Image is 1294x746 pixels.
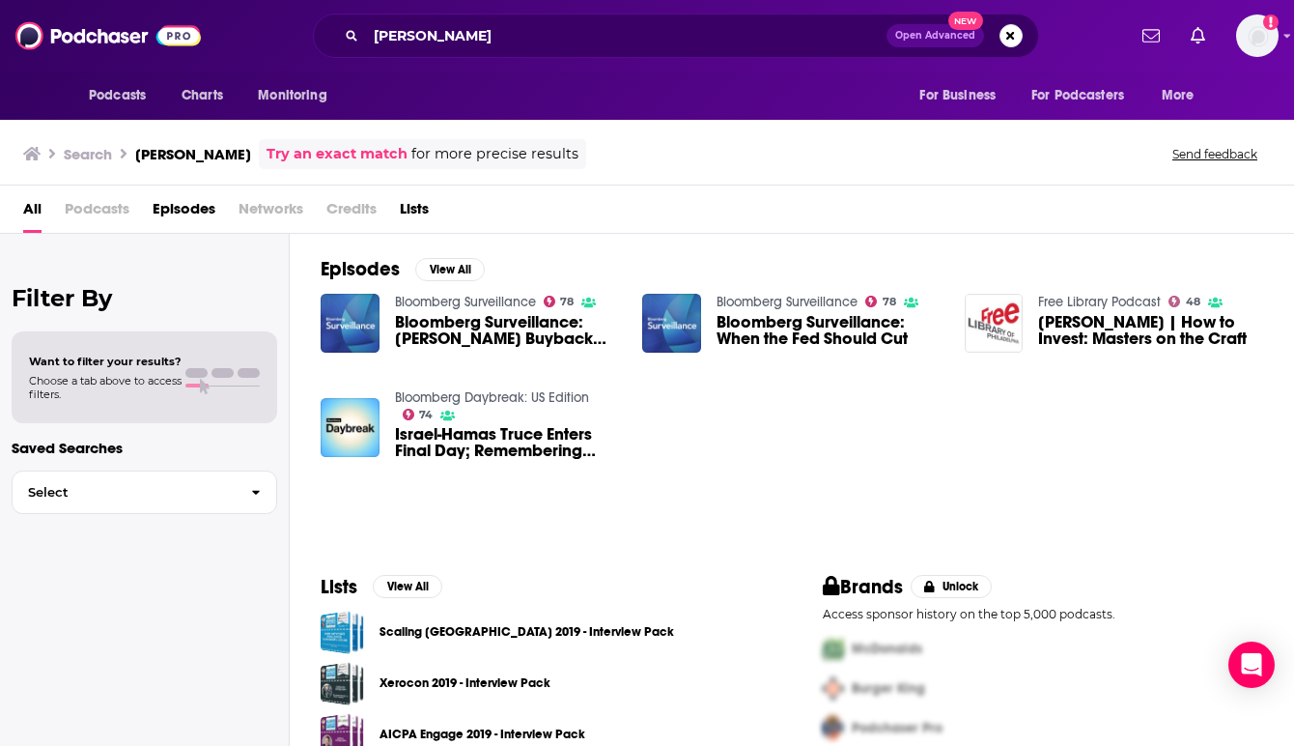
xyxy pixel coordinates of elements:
[852,641,922,657] span: McDonalds
[1263,14,1279,30] svg: Add a profile image
[380,673,550,694] a: Xerocon 2019 - Interview Pack
[1038,294,1161,310] a: Free Library Podcast
[865,296,896,307] a: 78
[321,611,364,654] a: Scaling New Heights 2019 - Interview Pack
[380,621,674,643] a: Scaling [GEOGRAPHIC_DATA] 2019 - Interview Pack
[642,294,701,353] img: Bloomberg Surveillance: When the Fed Should Cut
[965,294,1024,353] img: David M. Rubenstein | How to Invest: Masters on the Craft
[395,389,589,406] a: Bloomberg Daybreak: US Edition
[1228,642,1275,688] div: Open Intercom Messenger
[395,294,536,310] a: Bloomberg Surveillance
[895,31,975,41] span: Open Advanced
[65,193,129,233] span: Podcasts
[1162,82,1195,109] span: More
[911,575,993,598] button: Unlock
[823,607,1263,621] p: Access sponsor history on the top 5,000 podcasts.
[815,669,852,708] img: Second Pro Logo
[919,82,996,109] span: For Business
[1236,14,1279,57] span: Logged in as HughE
[1019,77,1152,114] button: open menu
[321,257,400,281] h2: Episodes
[1167,146,1263,162] button: Send feedback
[1038,314,1263,347] span: [PERSON_NAME] | How to Invest: Masters on the Craft
[321,662,364,705] a: Xerocon 2019 - Interview Pack
[403,409,434,420] a: 74
[395,426,620,459] a: Israel-Hamas Truce Enters Final Day; Remembering Charlie Munger
[415,258,485,281] button: View All
[1168,296,1200,307] a: 48
[366,20,886,51] input: Search podcasts, credits, & more...
[1031,82,1124,109] span: For Podcasters
[1236,14,1279,57] button: Show profile menu
[886,24,984,47] button: Open AdvancedNew
[244,77,352,114] button: open menu
[267,143,408,165] a: Try an exact match
[1186,298,1200,306] span: 48
[153,193,215,233] a: Episodes
[182,82,223,109] span: Charts
[321,575,442,599] a: ListsView All
[852,680,925,697] span: Burger King
[15,17,201,54] img: Podchaser - Follow, Share and Rate Podcasts
[906,77,1020,114] button: open menu
[239,193,303,233] span: Networks
[560,298,574,306] span: 78
[29,355,182,368] span: Want to filter your results?
[321,398,380,457] img: Israel-Hamas Truce Enters Final Day; Remembering Charlie Munger
[135,145,251,163] h3: [PERSON_NAME]
[29,374,182,401] span: Choose a tab above to access filters.
[75,77,171,114] button: open menu
[326,193,377,233] span: Credits
[89,82,146,109] span: Podcasts
[823,575,903,599] h2: Brands
[411,143,578,165] span: for more precise results
[419,411,433,419] span: 74
[1236,14,1279,57] img: User Profile
[1135,19,1167,52] a: Show notifications dropdown
[1038,314,1263,347] a: David M. Rubenstein | How to Invest: Masters on the Craft
[395,426,620,459] span: Israel-Hamas Truce Enters Final Day; Remembering [PERSON_NAME]
[1183,19,1213,52] a: Show notifications dropdown
[883,298,896,306] span: 78
[400,193,429,233] a: Lists
[815,629,852,669] img: First Pro Logo
[948,12,983,30] span: New
[321,575,357,599] h2: Lists
[12,284,277,312] h2: Filter By
[169,77,235,114] a: Charts
[852,720,942,736] span: Podchaser Pro
[313,14,1039,58] div: Search podcasts, credits, & more...
[321,294,380,353] img: Bloomberg Surveillance: Mary Barra's Buyback Plan
[13,486,236,499] span: Select
[321,257,485,281] a: EpisodesView All
[717,314,942,347] a: Bloomberg Surveillance: When the Fed Should Cut
[12,439,277,457] p: Saved Searches
[1148,77,1219,114] button: open menu
[12,471,277,514] button: Select
[544,296,575,307] a: 78
[23,193,42,233] a: All
[717,294,858,310] a: Bloomberg Surveillance
[258,82,326,109] span: Monitoring
[64,145,112,163] h3: Search
[380,724,585,745] a: AICPA Engage 2019 - Interview Pack
[373,575,442,598] button: View All
[395,314,620,347] span: Bloomberg Surveillance: [PERSON_NAME] Buyback Plan
[395,314,620,347] a: Bloomberg Surveillance: Mary Barra's Buyback Plan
